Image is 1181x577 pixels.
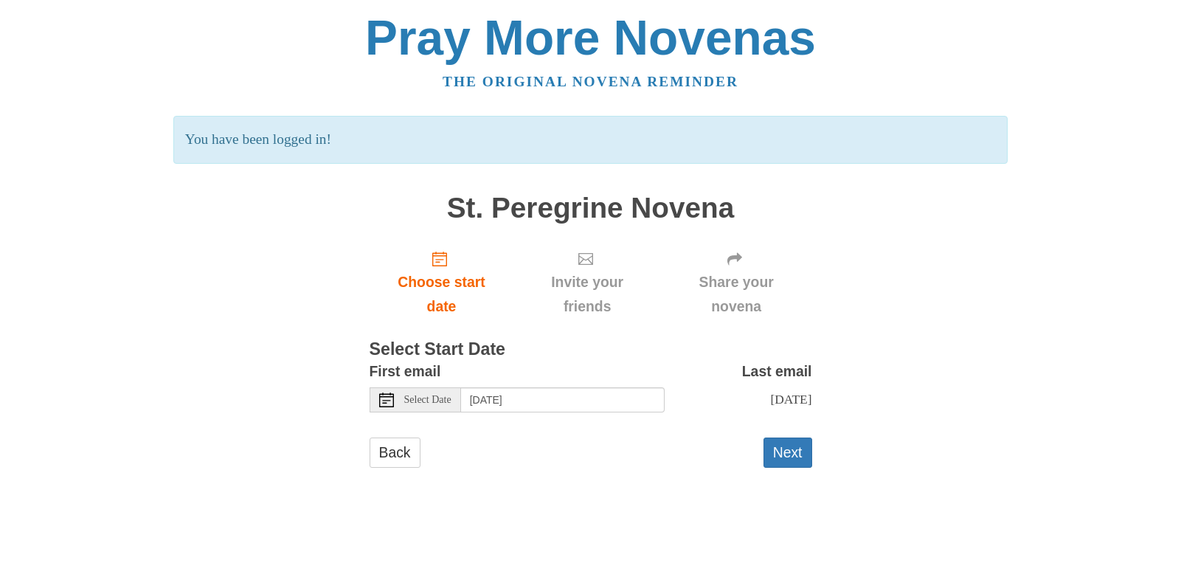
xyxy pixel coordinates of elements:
a: The original novena reminder [443,74,738,89]
div: Click "Next" to confirm your start date first. [661,238,812,326]
p: You have been logged in! [173,116,1008,164]
span: Select Date [404,395,451,405]
h3: Select Start Date [370,340,812,359]
span: Share your novena [676,270,797,319]
label: Last email [742,359,812,384]
a: Pray More Novenas [365,10,816,65]
label: First email [370,359,441,384]
a: Back [370,438,420,468]
a: Choose start date [370,238,514,326]
div: Click "Next" to confirm your start date first. [513,238,660,326]
span: Invite your friends [528,270,645,319]
span: [DATE] [770,392,811,407]
button: Next [763,438,812,468]
h1: St. Peregrine Novena [370,193,812,224]
span: Choose start date [384,270,499,319]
